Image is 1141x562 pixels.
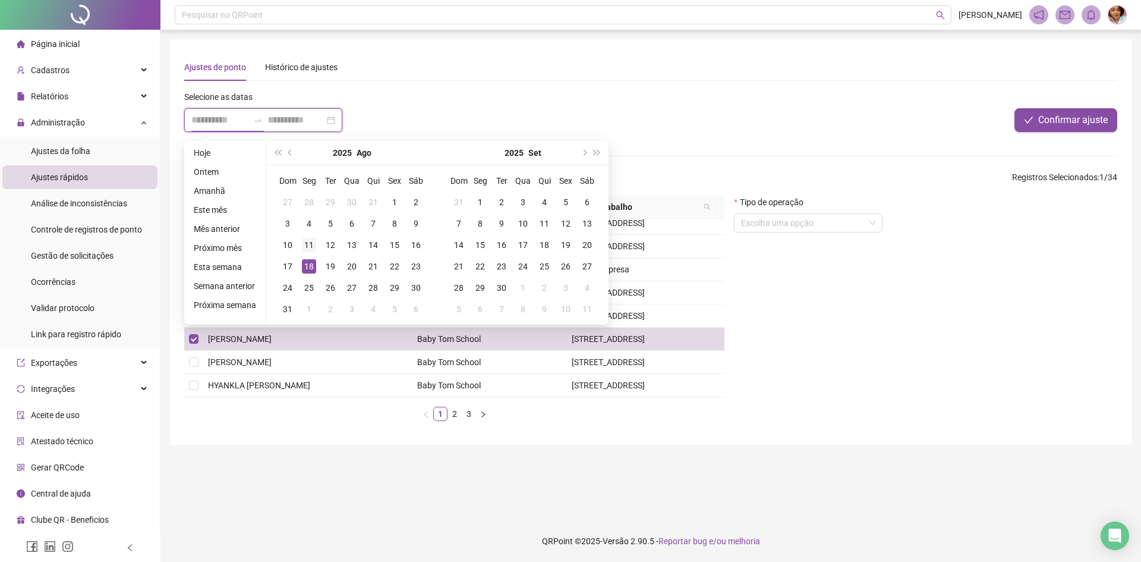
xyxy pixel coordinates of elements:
span: mail [1060,10,1070,20]
td: 2025-09-10 [512,213,534,234]
div: 7 [366,216,380,231]
div: 6 [580,195,594,209]
span: Gestão de solicitações [31,251,114,260]
span: to [253,115,263,125]
div: 3 [559,281,573,295]
td: 2025-09-26 [555,256,576,277]
span: qrcode [17,463,25,472]
span: linkedin [44,541,56,552]
div: 27 [345,281,359,295]
td: 2025-09-04 [534,191,555,213]
td: 2025-10-09 [534,299,555,320]
div: 2 [323,302,338,316]
div: 29 [473,281,487,295]
li: Este mês [189,203,261,217]
td: 2025-09-01 [298,299,320,320]
span: Validar protocolo [31,303,94,313]
span: gift [17,516,25,524]
td: 2025-08-09 [405,213,427,234]
div: 2 [409,195,423,209]
div: 16 [494,238,509,252]
div: 26 [559,259,573,274]
span: Clube QR - Beneficios [31,515,109,525]
span: Aceite de uso [31,410,80,420]
td: 2025-08-07 [363,213,384,234]
td: 2025-09-03 [341,299,363,320]
span: lock [17,118,25,127]
td: 2025-10-04 [576,277,598,299]
div: 31 [366,195,380,209]
span: Versão [603,536,629,546]
span: [PERSON_NAME] [208,357,272,367]
span: solution [17,437,25,445]
button: year panel [333,141,352,165]
td: 2025-09-05 [384,299,405,320]
div: 25 [302,281,316,295]
div: 2 [494,195,509,209]
div: 14 [366,238,380,252]
span: Central de ajuda [31,489,91,498]
span: [PERSON_NAME] [208,334,272,344]
td: 2025-08-03 [277,213,298,234]
span: search [701,198,713,216]
span: Gerar QRCode [31,463,84,472]
div: 8 [473,216,487,231]
div: 31 [280,302,295,316]
div: 18 [302,259,316,274]
td: 2025-08-31 [448,191,469,213]
div: 10 [516,216,530,231]
span: [PERSON_NAME] [959,8,1022,21]
div: 13 [345,238,359,252]
div: 23 [494,259,509,274]
span: check [1024,115,1033,125]
div: 24 [280,281,295,295]
td: 2025-09-16 [491,234,512,256]
div: 1 [473,195,487,209]
td: 2025-09-13 [576,213,598,234]
th: Qua [341,170,363,191]
div: 5 [452,302,466,316]
li: 2 [447,407,462,421]
td: 2025-08-02 [405,191,427,213]
td: 2025-10-06 [469,299,491,320]
td: 2025-08-12 [320,234,341,256]
td: 2025-09-11 [534,213,555,234]
div: 6 [345,216,359,231]
td: 2025-09-29 [469,277,491,299]
div: 22 [473,259,487,274]
li: Próxima semana [189,298,261,312]
td: 2025-09-20 [576,234,598,256]
td: 2025-10-03 [555,277,576,299]
img: 81251 [1108,6,1126,24]
button: right [476,407,490,421]
div: 30 [494,281,509,295]
div: 30 [409,281,423,295]
div: 30 [345,195,359,209]
label: Tipo de operação [734,196,811,209]
td: 2025-08-26 [320,277,341,299]
td: 2025-09-12 [555,213,576,234]
button: month panel [357,141,371,165]
span: search [936,11,945,20]
td: 2025-08-25 [298,277,320,299]
td: 2025-09-18 [534,234,555,256]
div: 8 [387,216,402,231]
button: Confirmar ajuste [1014,108,1117,132]
td: 2025-08-06 [341,213,363,234]
span: left [423,411,430,418]
div: 1 [387,195,402,209]
button: next-year [577,141,590,165]
span: Atestado técnico [31,437,93,446]
span: Integrações [31,384,75,394]
span: Baby Tom School [417,357,481,367]
li: Semana anterior [189,279,261,293]
a: 3 [462,407,475,420]
li: Página anterior [419,407,433,421]
td: 2025-09-09 [491,213,512,234]
td: 2025-09-22 [469,256,491,277]
a: 1 [434,407,447,420]
div: 31 [452,195,466,209]
td: 2025-08-29 [384,277,405,299]
li: 3 [462,407,476,421]
td: 2025-07-31 [363,191,384,213]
